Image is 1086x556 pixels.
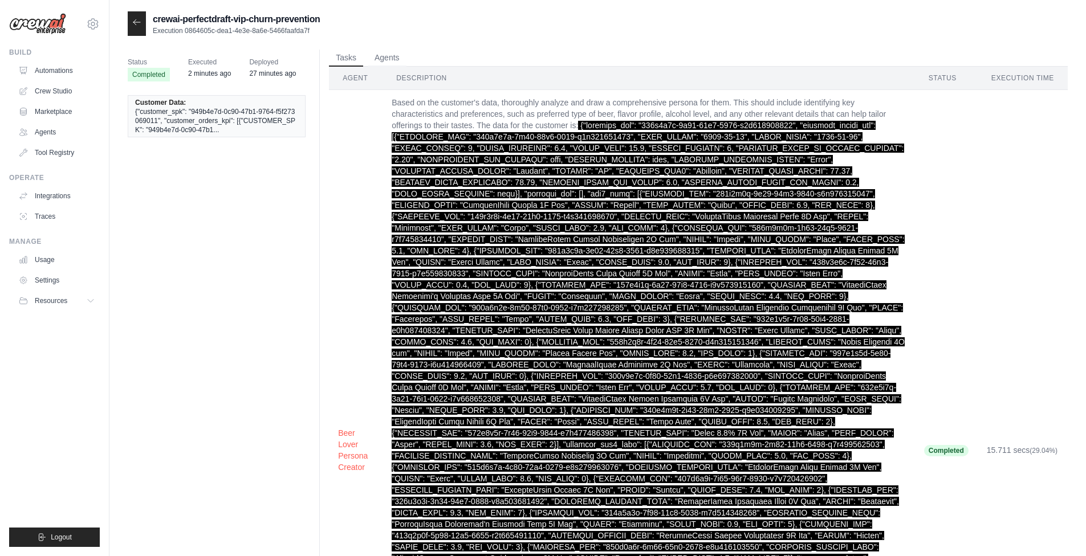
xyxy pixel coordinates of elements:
[9,237,100,246] div: Manage
[188,56,231,68] span: Executed
[338,427,373,473] button: Beer Lover Persona Creator
[14,62,100,80] a: Automations
[383,67,915,90] th: Description
[188,69,231,77] time: September 3, 2025 at 10:59 BST
[14,82,100,100] a: Crew Studio
[1030,447,1057,455] span: (29.04%)
[329,67,383,90] th: Agent
[14,187,100,205] a: Integrations
[153,26,320,35] p: Execution 0864605c-dea1-4e3e-8a6e-5466faafda7f
[135,98,186,107] span: Customer Data:
[329,50,363,67] button: Tasks
[14,144,100,162] a: Tool Registry
[915,67,978,90] th: Status
[14,103,100,121] a: Marketplace
[14,207,100,226] a: Traces
[128,56,170,68] span: Status
[153,13,320,26] h2: crewai-perfectdraft-vip-churn-prevention
[14,123,100,141] a: Agents
[128,68,170,81] span: Completed
[9,528,100,547] button: Logout
[14,271,100,289] a: Settings
[9,13,66,35] img: Logo
[51,533,72,542] span: Logout
[978,67,1068,90] th: Execution Time
[9,48,100,57] div: Build
[924,445,969,456] span: Completed
[14,251,100,269] a: Usage
[35,296,67,305] span: Resources
[14,292,100,310] button: Resources
[249,69,296,77] time: September 3, 2025 at 10:34 BST
[249,56,296,68] span: Deployed
[368,50,406,67] button: Agents
[9,173,100,182] div: Operate
[135,107,298,134] span: {"customer_spk": "949b4e7d-0c90-47b1-9764-f5f273069011", "customer_orders_kpi": [{"CUSTOMER_SPK":...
